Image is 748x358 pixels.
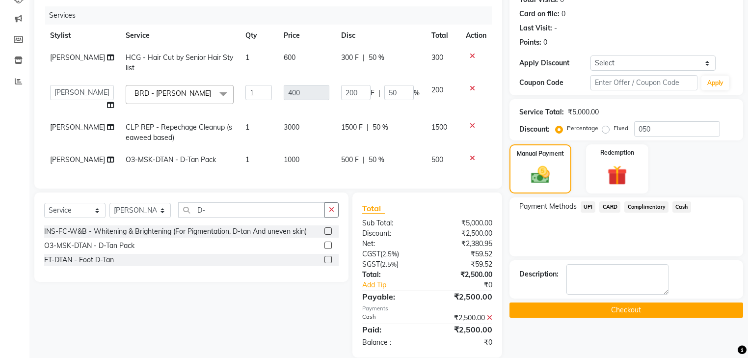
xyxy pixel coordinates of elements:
[431,85,443,94] span: 200
[284,123,299,132] span: 3000
[362,260,380,269] span: SGST
[355,259,427,270] div: ( )
[355,270,427,280] div: Total:
[245,123,249,132] span: 1
[509,303,743,318] button: Checkout
[355,239,427,249] div: Net:
[414,88,420,98] span: %
[373,122,388,133] span: 50 %
[561,9,565,19] div: 0
[44,25,120,47] th: Stylist
[126,53,233,72] span: HCG - Hair Cut by Senior Hair Stylist
[519,9,560,19] div: Card on file:
[44,255,114,265] div: FT-DTAN - Foot D-Tan
[341,122,363,133] span: 1500 F
[427,218,499,228] div: ₹5,000.00
[701,76,729,90] button: Apply
[126,155,216,164] span: O3-MSK-DTAN - D-Tan Pack
[568,107,599,117] div: ₹5,000.00
[382,260,397,268] span: 2.5%
[624,201,668,213] span: Complimentary
[44,241,134,251] div: O3-MSK-DTAN - D-Tan Pack
[355,280,439,290] a: Add Tip
[519,37,541,48] div: Points:
[460,25,492,47] th: Action
[427,337,499,348] div: ₹0
[363,53,365,63] span: |
[427,324,499,335] div: ₹2,500.00
[431,123,447,132] span: 1500
[600,148,634,157] label: Redemption
[134,89,211,98] span: BRD - [PERSON_NAME]
[355,324,427,335] div: Paid:
[599,201,620,213] span: CARD
[335,25,426,47] th: Disc
[525,164,556,186] img: _cash.svg
[120,25,240,47] th: Service
[50,123,105,132] span: [PERSON_NAME]
[341,155,359,165] span: 500 F
[519,201,577,212] span: Payment Methods
[371,88,374,98] span: F
[519,107,564,117] div: Service Total:
[245,53,249,62] span: 1
[614,124,628,133] label: Fixed
[355,218,427,228] div: Sub Total:
[245,155,249,164] span: 1
[369,53,384,63] span: 50 %
[45,6,500,25] div: Services
[378,88,380,98] span: |
[50,155,105,164] span: [PERSON_NAME]
[178,202,325,218] input: Search or Scan
[355,249,427,259] div: ( )
[240,25,278,47] th: Qty
[367,122,369,133] span: |
[590,75,697,90] input: Enter Offer / Coupon Code
[382,250,397,258] span: 2.5%
[427,228,499,239] div: ₹2,500.00
[427,239,499,249] div: ₹2,380.95
[519,269,559,279] div: Description:
[554,23,557,33] div: -
[601,163,633,188] img: _gift.svg
[284,155,299,164] span: 1000
[211,89,215,98] a: x
[362,249,380,258] span: CGST
[519,58,590,68] div: Apply Discount
[567,124,598,133] label: Percentage
[284,53,295,62] span: 600
[278,25,335,47] th: Price
[355,337,427,348] div: Balance :
[427,313,499,323] div: ₹2,500.00
[431,53,443,62] span: 300
[581,201,596,213] span: UPI
[543,37,547,48] div: 0
[427,259,499,270] div: ₹59.52
[355,313,427,323] div: Cash
[517,149,564,158] label: Manual Payment
[355,228,427,239] div: Discount:
[519,78,590,88] div: Coupon Code
[519,23,552,33] div: Last Visit:
[427,270,499,280] div: ₹2,500.00
[44,226,307,237] div: INS-FC-W&B - Whitening & Brightening (For Pigmentation, D-tan And uneven skin)
[355,291,427,303] div: Payable:
[427,249,499,259] div: ₹59.52
[369,155,384,165] span: 50 %
[362,203,385,214] span: Total
[50,53,105,62] span: [PERSON_NAME]
[341,53,359,63] span: 300 F
[672,201,691,213] span: Cash
[431,155,443,164] span: 500
[363,155,365,165] span: |
[362,304,492,313] div: Payments
[427,291,499,303] div: ₹2,500.00
[126,123,232,142] span: CLP REP - Repechage Cleanup (seaweed based)
[519,124,550,135] div: Discount:
[426,25,460,47] th: Total
[439,280,500,290] div: ₹0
